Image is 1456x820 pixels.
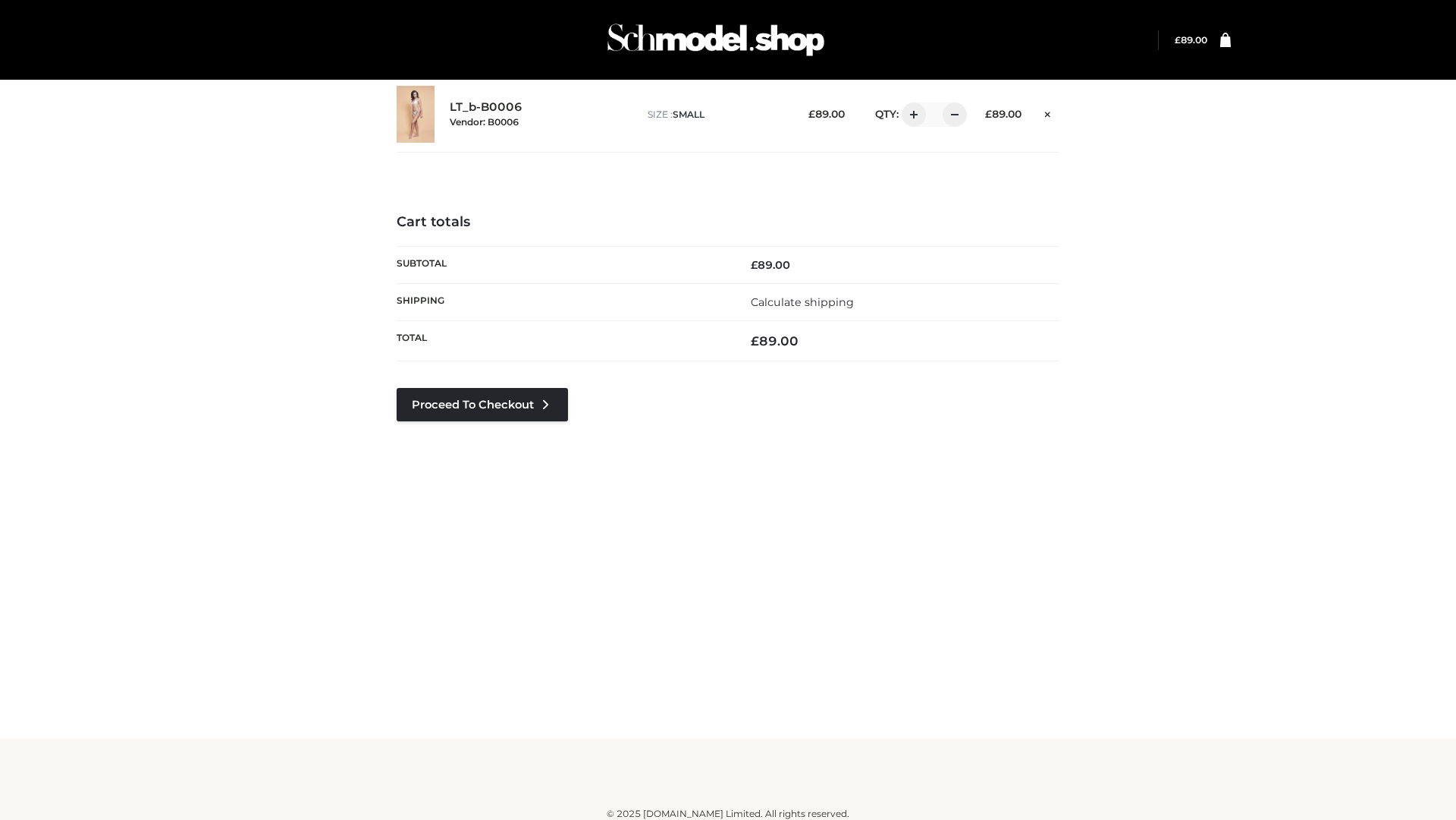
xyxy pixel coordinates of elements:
a: £89.00 [1175,34,1207,46]
bdi: 89.00 [1175,34,1207,46]
span: SMALL [673,109,704,120]
th: Shipping [397,283,728,320]
a: Proceed to Checkout [397,388,568,421]
bdi: 89.00 [751,333,799,348]
p: size : [648,108,785,121]
span: £ [751,333,759,348]
span: £ [751,258,758,272]
div: QTY: [860,102,962,127]
h4: Cart totals [397,214,1059,231]
a: Calculate shipping [751,295,854,309]
small: Vendor: B0006 [450,116,519,128]
bdi: 89.00 [985,108,1021,120]
span: £ [985,108,992,120]
bdi: 89.00 [808,108,845,120]
th: Subtotal [397,246,728,283]
bdi: 89.00 [751,258,790,272]
span: £ [808,108,815,120]
th: Total [397,321,728,361]
a: Remove this item [1037,102,1059,122]
img: Schmodel Admin 964 [602,10,830,70]
img: LT_b-B0006 - SMALL [397,86,435,143]
span: £ [1175,34,1181,46]
a: LT_b-B0006 [450,100,522,115]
